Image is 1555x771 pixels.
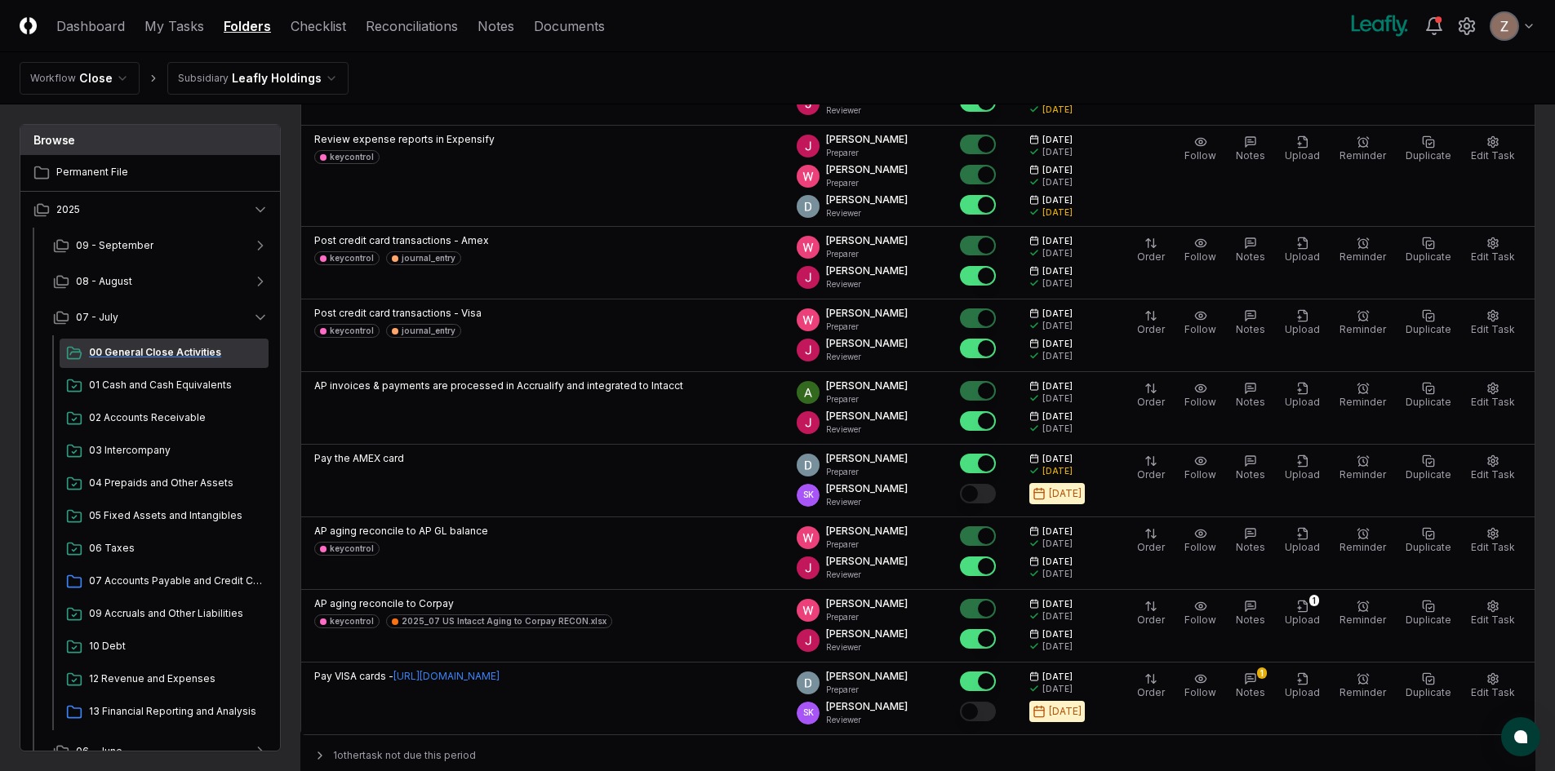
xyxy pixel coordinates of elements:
span: Follow [1184,614,1216,626]
p: Preparer [826,177,908,189]
div: 07 - July [40,335,282,733]
span: Duplicate [1406,468,1451,481]
span: Duplicate [1406,686,1451,698]
h3: Browse [20,125,280,155]
a: 02 Accounts Receivable [60,404,269,433]
div: 1 [1309,595,1319,606]
button: Order [1134,669,1168,703]
p: Pay the AMEX card [314,451,404,466]
a: 01 Cash and Cash Equivalents [60,371,269,401]
img: ACg8ocJfBSitaon9c985KWe3swqK2kElzkAv-sHk65QWxGQz4ldowg=s96-c [797,629,820,652]
button: Edit Task [1468,233,1518,268]
p: [PERSON_NAME] [826,451,908,466]
p: Reviewer [826,207,908,219]
span: 02 Accounts Receivable [89,410,262,425]
button: Edit Task [1468,306,1518,340]
span: [DATE] [1042,453,1073,465]
div: Subsidiary [178,71,229,86]
button: 08 - August [40,264,282,299]
p: [PERSON_NAME] [826,132,908,147]
img: ACg8ocIceHSWyQfagGvDoxhDyw_3B2kX-HJcUhl_gb0t8GGG-Ydwuw=s96-c [797,599,820,622]
span: Follow [1184,468,1216,481]
span: Duplicate [1406,323,1451,335]
p: Preparer [826,611,908,623]
div: keycontrol [330,543,374,555]
img: ACg8ocLeIi4Jlns6Fsr4lO0wQ1XJrFQvF4yUjbLrd1AsCAOmrfa1KQ=s96-c [797,454,820,476]
button: 07 - July [40,299,282,335]
span: 12 Revenue and Expenses [89,671,262,686]
button: Order [1134,306,1168,340]
button: Mark complete [960,671,996,691]
span: Duplicate [1406,149,1451,162]
span: Edit Task [1471,323,1515,335]
div: [DATE] [1042,247,1073,259]
div: [DATE] [1042,320,1073,332]
button: Follow [1181,596,1220,631]
button: Upload [1282,524,1323,558]
img: ACg8ocIceHSWyQfagGvDoxhDyw_3B2kX-HJcUhl_gb0t8GGG-Ydwuw=s96-c [797,308,820,331]
button: Duplicate [1402,306,1455,340]
span: 05 Fixed Assets and Intangibles [89,508,262,523]
div: keycontrol [330,151,374,163]
p: Reviewer [826,423,908,436]
p: [PERSON_NAME] [826,481,908,496]
button: Notes [1233,306,1268,340]
button: Duplicate [1402,596,1455,631]
button: Mark complete [960,135,996,154]
button: Edit Task [1468,596,1518,631]
span: Order [1137,468,1165,481]
span: Edit Task [1471,468,1515,481]
p: Reviewer [826,104,908,117]
span: Reminder [1340,468,1386,481]
button: Follow [1181,451,1220,485]
button: Edit Task [1468,132,1518,166]
span: 03 Intercompany [89,443,262,458]
span: [DATE] [1042,380,1073,392]
span: Duplicate [1406,541,1451,553]
a: Reconciliations [366,16,458,36]
span: Edit Task [1471,396,1515,408]
img: ACg8ocJfBSitaon9c985KWe3swqK2kElzkAv-sHk65QWxGQz4ldowg=s96-c [797,266,820,289]
span: 10 Debt [89,639,262,654]
span: Upload [1285,614,1320,626]
p: [PERSON_NAME] [826,233,908,248]
a: 10 Debt [60,632,269,662]
span: Notes [1236,149,1265,162]
button: Notes [1233,451,1268,485]
p: AP invoices & payments are processed in Accrualify and integrated to Intacct [314,379,683,393]
span: 00 General Close Activities [89,345,262,360]
span: 04 Prepaids and Other Assets [89,476,262,490]
span: Duplicate [1406,250,1451,263]
img: ACg8ocJfBSitaon9c985KWe3swqK2kElzkAv-sHk65QWxGQz4ldowg=s96-c [797,135,820,157]
span: Permanent File [56,165,269,179]
span: Reminder [1340,686,1386,698]
span: Follow [1184,686,1216,698]
img: ACg8ocKKg2129bkBZaX4SAoUQtxLaQ4j-f2PQjMuak4pDCyzCI-IvA=s96-c [797,381,820,404]
span: Order [1137,541,1165,553]
span: Order [1137,686,1165,698]
span: [DATE] [1042,164,1073,176]
a: 03 Intercompany [60,436,269,466]
span: Order [1137,396,1165,408]
a: 04 Prepaids and Other Assets [60,469,269,498]
div: keycontrol [330,325,374,337]
p: [PERSON_NAME] [826,306,908,321]
p: Pay VISA cards - [314,669,500,684]
button: Mark complete [960,702,996,721]
span: Order [1137,250,1165,263]
button: Edit Task [1468,524,1518,558]
span: 2025 [56,202,80,217]
p: Preparer [826,321,908,333]
span: Order [1137,614,1165,626]
button: Follow [1181,132,1220,166]
span: Notes [1236,250,1265,263]
a: 13 Financial Reporting and Analysis [60,698,269,727]
p: Reviewer [826,496,908,508]
p: Preparer [826,466,908,478]
button: atlas-launcher [1501,717,1540,756]
span: SK [803,489,814,501]
p: [PERSON_NAME] [826,336,908,351]
button: 09 - September [40,228,282,264]
a: Dashboard [56,16,125,36]
button: Upload [1282,451,1323,485]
